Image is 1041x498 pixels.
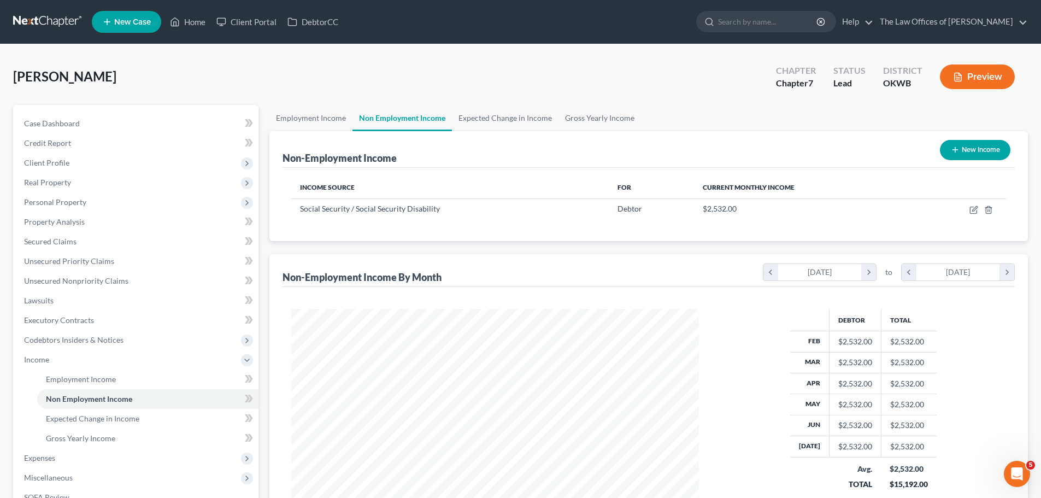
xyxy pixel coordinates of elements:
[718,11,818,32] input: Search by name...
[15,114,258,133] a: Case Dashboard
[37,389,258,409] a: Non Employment Income
[164,12,211,32] a: Home
[833,77,866,90] div: Lead
[838,357,872,368] div: $2,532.00
[778,264,862,280] div: [DATE]
[24,197,86,207] span: Personal Property
[874,12,1027,32] a: The Law Offices of [PERSON_NAME]
[24,119,80,128] span: Case Dashboard
[881,436,937,457] td: $2,532.00
[15,310,258,330] a: Executory Contracts
[24,315,94,325] span: Executory Contracts
[881,309,937,331] th: Total
[558,105,641,131] a: Gross Yearly Income
[838,420,872,431] div: $2,532.00
[776,65,816,77] div: Chapter
[881,415,937,436] td: $2,532.00
[763,264,778,280] i: chevron_left
[890,479,928,490] div: $15,192.00
[37,429,258,448] a: Gross Yearly Income
[37,370,258,389] a: Employment Income
[282,12,344,32] a: DebtorCC
[37,409,258,429] a: Expected Change in Income
[24,138,71,148] span: Credit Report
[999,264,1014,280] i: chevron_right
[617,204,642,213] span: Debtor
[703,183,795,191] span: Current Monthly Income
[890,464,928,474] div: $2,532.00
[1004,461,1030,487] iframe: Intercom live chat
[283,271,442,284] div: Non-Employment Income By Month
[300,204,440,213] span: Social Security / Social Security Disability
[15,133,258,153] a: Credit Report
[881,352,937,373] td: $2,532.00
[881,331,937,352] td: $2,532.00
[940,140,1010,160] button: New Income
[1026,461,1035,470] span: 5
[916,264,1000,280] div: [DATE]
[790,436,830,457] th: [DATE]
[861,264,876,280] i: chevron_right
[24,178,71,187] span: Real Property
[837,12,873,32] a: Help
[46,414,139,423] span: Expected Change in Income
[24,158,69,167] span: Client Profile
[300,183,355,191] span: Income Source
[114,18,151,26] span: New Case
[15,212,258,232] a: Property Analysis
[833,65,866,77] div: Status
[838,441,872,452] div: $2,532.00
[13,68,116,84] span: [PERSON_NAME]
[881,373,937,394] td: $2,532.00
[24,276,128,285] span: Unsecured Nonpriority Claims
[15,271,258,291] a: Unsecured Nonpriority Claims
[883,77,922,90] div: OKWB
[283,151,397,165] div: Non-Employment Income
[211,12,282,32] a: Client Portal
[24,296,54,305] span: Lawsuits
[452,105,558,131] a: Expected Change in Income
[24,453,55,462] span: Expenses
[790,373,830,394] th: Apr
[15,232,258,251] a: Secured Claims
[838,399,872,410] div: $2,532.00
[24,335,123,344] span: Codebtors Insiders & Notices
[24,237,77,246] span: Secured Claims
[24,355,49,364] span: Income
[24,473,73,482] span: Miscellaneous
[790,331,830,352] th: Feb
[838,479,872,490] div: TOTAL
[15,291,258,310] a: Lawsuits
[808,78,813,88] span: 7
[902,264,916,280] i: chevron_left
[269,105,352,131] a: Employment Income
[838,336,872,347] div: $2,532.00
[790,352,830,373] th: Mar
[940,65,1015,89] button: Preview
[703,204,737,213] span: $2,532.00
[885,267,892,278] span: to
[790,415,830,436] th: Jun
[46,433,115,443] span: Gross Yearly Income
[24,217,85,226] span: Property Analysis
[617,183,631,191] span: For
[15,251,258,271] a: Unsecured Priority Claims
[46,374,116,384] span: Employment Income
[838,464,872,474] div: Avg.
[776,77,816,90] div: Chapter
[790,394,830,415] th: May
[24,256,114,266] span: Unsecured Priority Claims
[838,378,872,389] div: $2,532.00
[829,309,881,331] th: Debtor
[883,65,922,77] div: District
[881,394,937,415] td: $2,532.00
[46,394,132,403] span: Non Employment Income
[352,105,452,131] a: Non Employment Income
